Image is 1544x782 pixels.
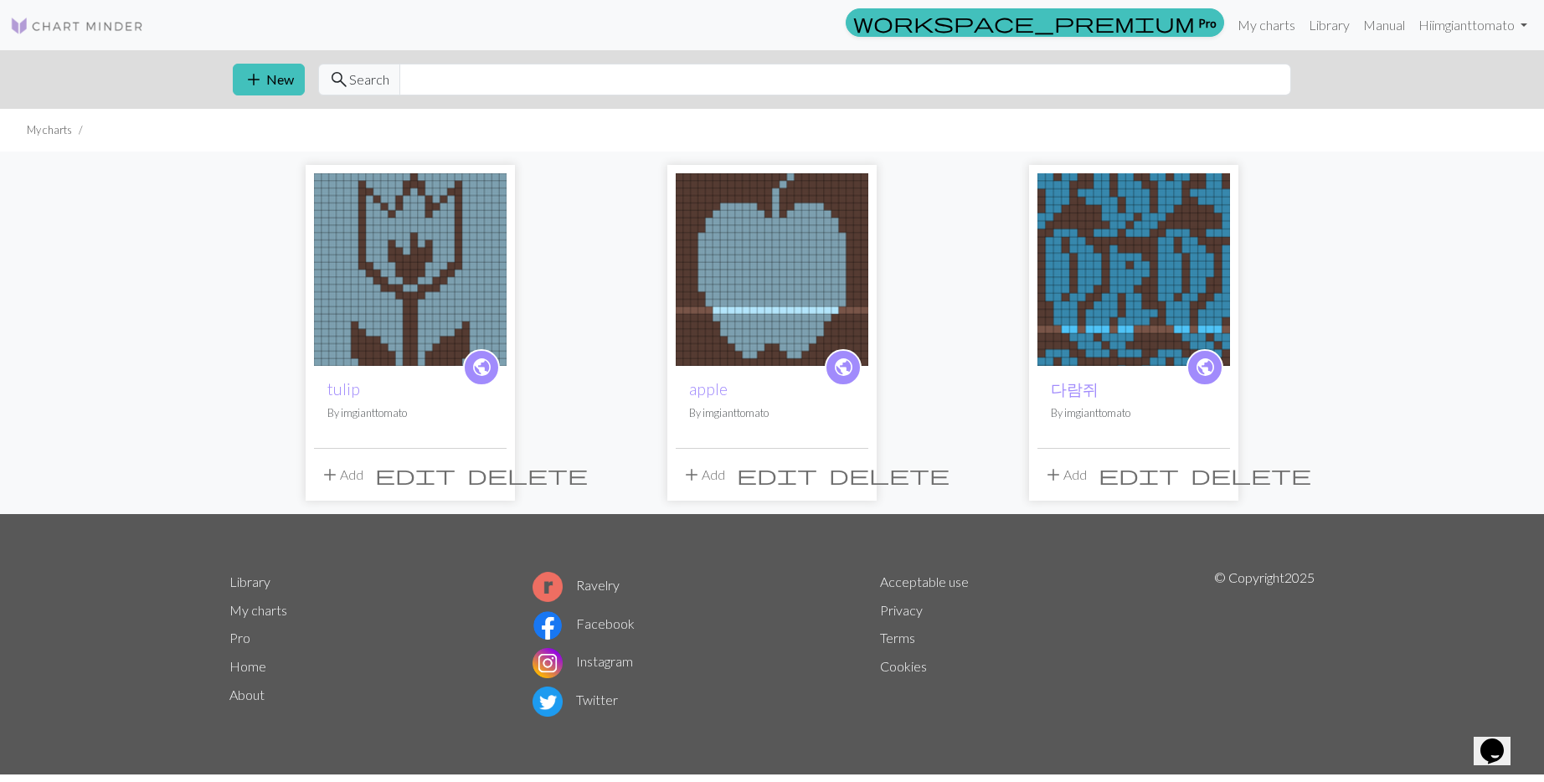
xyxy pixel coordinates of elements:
[731,459,823,491] button: Edit
[1231,8,1302,42] a: My charts
[1412,8,1534,42] a: Hiimgianttomato
[533,692,618,707] a: Twitter
[1037,173,1230,366] img: 다람쥐
[1186,349,1223,386] a: public
[1214,568,1315,720] p: © Copyright 2025
[1037,459,1093,491] button: Add
[314,173,507,366] img: tulip
[244,68,264,91] span: add
[533,648,563,678] img: Instagram logo
[880,658,927,674] a: Cookies
[676,260,868,275] a: apple
[375,465,455,485] i: Edit
[329,68,349,91] span: search
[314,260,507,275] a: tulip
[1195,354,1216,380] span: public
[1093,459,1185,491] button: Edit
[229,658,266,674] a: Home
[1474,715,1527,765] iframe: chat widget
[1051,379,1099,399] a: 다람쥐
[1043,463,1063,486] span: add
[833,354,854,380] span: public
[463,349,500,386] a: public
[880,630,915,646] a: Terms
[533,615,635,631] a: Facebook
[327,379,360,399] a: tulip
[229,574,270,589] a: Library
[1302,8,1356,42] a: Library
[676,173,868,366] img: apple
[10,16,144,36] img: Logo
[825,349,862,386] a: public
[689,405,855,421] p: By imgianttomato
[471,351,492,384] i: public
[689,379,728,399] a: apple
[833,351,854,384] i: public
[533,610,563,641] img: Facebook logo
[533,687,563,717] img: Twitter logo
[1051,405,1217,421] p: By imgianttomato
[880,602,923,618] a: Privacy
[1099,463,1179,486] span: edit
[823,459,955,491] button: Delete
[314,459,369,491] button: Add
[229,630,250,646] a: Pro
[676,459,731,491] button: Add
[229,602,287,618] a: My charts
[533,653,633,669] a: Instagram
[320,463,340,486] span: add
[533,572,563,602] img: Ravelry logo
[229,687,265,702] a: About
[471,354,492,380] span: public
[369,459,461,491] button: Edit
[880,574,969,589] a: Acceptable use
[1185,459,1317,491] button: Delete
[533,577,620,593] a: Ravelry
[27,122,72,138] li: My charts
[737,463,817,486] span: edit
[1099,465,1179,485] i: Edit
[467,463,588,486] span: delete
[853,11,1195,34] span: workspace_premium
[829,463,950,486] span: delete
[846,8,1224,37] a: Pro
[349,69,389,90] span: Search
[1191,463,1311,486] span: delete
[327,405,493,421] p: By imgianttomato
[375,463,455,486] span: edit
[1037,260,1230,275] a: 다람쥐
[233,64,305,95] button: New
[1356,8,1412,42] a: Manual
[737,465,817,485] i: Edit
[1195,351,1216,384] i: public
[682,463,702,486] span: add
[461,459,594,491] button: Delete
